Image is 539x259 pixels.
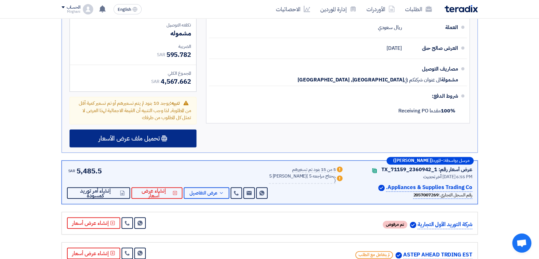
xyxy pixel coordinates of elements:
b: 2057007269 [413,192,438,198]
img: Verified Account [410,222,416,228]
a: الاحصائيات [271,2,315,17]
img: profile_test.png [83,4,93,14]
div: العملة [407,20,458,35]
span: لم يتفاعل مع الطلب [355,251,393,259]
span: ) [334,177,336,184]
div: مصاريف التوصيل [407,61,458,77]
span: مشموله [170,28,191,38]
a: الطلبات [400,2,437,17]
span: [DATE] [387,45,402,51]
span: 595.782 [166,50,191,59]
span: مشمولة [441,77,458,83]
div: تكلفه التوصيل [75,22,191,28]
button: إنشاء عرض أسعار [67,217,120,229]
a: الأوردرات [361,2,400,17]
span: مقدما Receiving PO [398,107,455,115]
img: Verified Account [395,252,402,258]
span: 4,567.662 [161,77,191,86]
span: مرسل بواسطة: [443,158,469,163]
div: العرض صالح حتى [407,41,458,56]
span: [GEOGRAPHIC_DATA], [GEOGRAPHIC_DATA] [298,77,404,83]
button: إنشاء عرض أسعار [131,187,183,199]
div: – [387,157,474,164]
div: عرض أسعار رقم: TX_71159_2360942_1 [381,166,472,173]
div: الضريبة [75,43,191,50]
span: تنبيه: [170,100,180,107]
div: شروط الدفع: [219,88,458,104]
span: 5,485.5 [77,166,101,176]
span: SAR [151,78,159,85]
span: المورد [433,158,441,163]
div: ريال سعودي [378,21,402,34]
span: إنشاء أمر توريد كمسودة [72,188,119,198]
strong: 100% [441,107,455,115]
span: English [118,7,131,12]
button: إنشاء عرض أسعار [67,248,120,259]
span: 5 يحتاج مراجعه, [309,173,336,179]
button: English [114,4,142,14]
span: [DATE] 6:55 PM [442,173,472,180]
button: عرض التفاصيل [184,187,229,199]
img: Teradix logo [445,5,478,12]
span: تم مرفوض [383,221,407,228]
div: Open chat [512,233,531,253]
img: Verified Account [378,185,385,191]
button: إنشاء أمر توريد كمسودة [67,187,130,199]
b: ([PERSON_NAME]) [393,158,433,163]
div: Mirghani [62,10,80,13]
span: تحميل ملف عرض الأسعار [99,135,160,141]
div: 5 من 15 بنود تم تسعيرهم [292,167,336,172]
p: شركة التوريد الأول التجارية [417,220,472,229]
span: ( [306,173,308,179]
span: SAR [68,168,76,174]
span: يوجد 10 بنود لم يتم تسعيرهم أو تم تسعير كمية أقل من المطلوبة, لذا وجب التنبيه أن القيمة الاجمالية... [79,100,191,121]
a: إدارة الموردين [315,2,361,17]
span: عرض التفاصيل [189,191,218,195]
span: الى عنوان شركتكم في [404,77,441,83]
div: 5 [PERSON_NAME] [269,174,336,184]
span: SAR [157,51,165,58]
span: إنشاء عرض أسعار [137,188,172,198]
div: رقم السجل التجاري : [413,192,472,199]
p: Appliances & Supplies Trading Co. [386,183,472,192]
div: الحساب [67,5,80,10]
span: أخر تحديث [423,173,441,180]
div: المجموع الكلي [75,70,191,77]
